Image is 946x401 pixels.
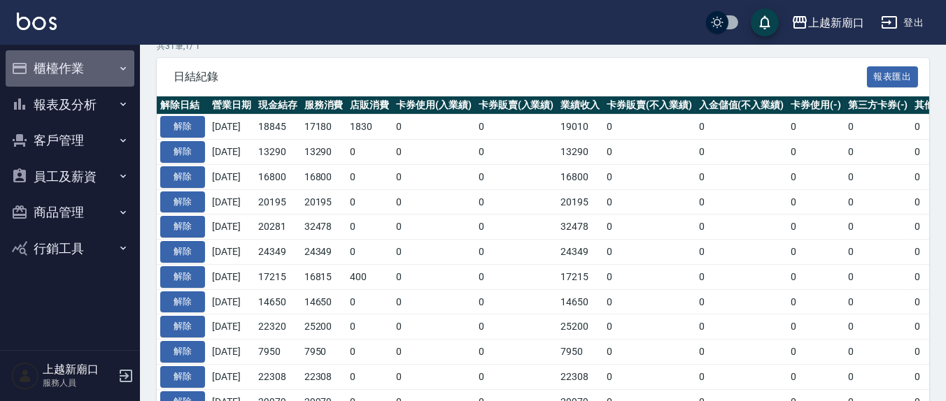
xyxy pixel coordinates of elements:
button: 解除 [160,316,205,337]
td: 0 [845,364,912,389]
td: 0 [603,164,696,189]
td: 0 [346,289,393,314]
td: 20195 [301,189,347,214]
button: 解除 [160,191,205,213]
td: 0 [787,314,845,340]
td: 0 [696,140,788,165]
td: 0 [346,340,393,365]
button: 行銷工具 [6,231,134,267]
td: 0 [696,164,788,189]
th: 卡券販賣(入業績) [475,96,558,115]
td: 14650 [557,289,603,314]
td: 0 [696,340,788,365]
th: 現金結存 [255,96,301,115]
td: 17215 [255,264,301,289]
th: 卡券販賣(不入業績) [603,96,696,115]
td: 0 [393,340,475,365]
td: 0 [346,164,393,189]
td: 19010 [557,115,603,140]
td: 7950 [557,340,603,365]
td: 0 [787,140,845,165]
td: [DATE] [209,264,255,289]
td: 18845 [255,115,301,140]
td: [DATE] [209,314,255,340]
th: 業績收入 [557,96,603,115]
h5: 上越新廟口 [43,363,114,377]
td: 0 [787,115,845,140]
th: 入金儲值(不入業績) [696,96,788,115]
td: 0 [845,189,912,214]
td: 22308 [255,364,301,389]
td: 22320 [255,314,301,340]
td: 0 [787,364,845,389]
td: 400 [346,264,393,289]
span: 日結紀錄 [174,70,867,84]
td: 0 [845,264,912,289]
td: 0 [845,214,912,240]
td: 0 [696,214,788,240]
td: [DATE] [209,115,255,140]
td: 0 [475,340,558,365]
td: 0 [696,240,788,265]
div: 上越新廟口 [808,14,864,31]
td: 17215 [557,264,603,289]
th: 營業日期 [209,96,255,115]
td: 32478 [557,214,603,240]
button: 報表匯出 [867,66,919,88]
td: 0 [346,240,393,265]
td: 20281 [255,214,301,240]
td: 0 [603,214,696,240]
td: 32478 [301,214,347,240]
td: 0 [845,115,912,140]
button: 客戶管理 [6,122,134,159]
td: 0 [787,289,845,314]
td: 0 [787,264,845,289]
button: 解除 [160,141,205,163]
td: 0 [393,189,475,214]
td: 7950 [301,340,347,365]
td: 0 [393,264,475,289]
td: 0 [696,314,788,340]
td: 25200 [557,314,603,340]
p: 共 31 筆, 1 / 1 [157,40,929,52]
td: 0 [475,140,558,165]
th: 解除日結 [157,96,209,115]
th: 服務消費 [301,96,347,115]
td: 0 [393,240,475,265]
td: [DATE] [209,364,255,389]
button: 解除 [160,266,205,288]
button: 上越新廟口 [786,8,870,37]
td: 0 [845,164,912,189]
td: 0 [696,189,788,214]
td: 13290 [557,140,603,165]
td: 16800 [557,164,603,189]
td: 0 [845,314,912,340]
td: 0 [696,289,788,314]
td: [DATE] [209,289,255,314]
td: 17180 [301,115,347,140]
td: 22308 [557,364,603,389]
td: 0 [346,364,393,389]
td: [DATE] [209,164,255,189]
img: Logo [17,13,57,30]
td: 0 [393,164,475,189]
td: 0 [393,314,475,340]
td: 0 [603,314,696,340]
th: 第三方卡券(-) [845,96,912,115]
td: 0 [475,214,558,240]
td: 0 [475,364,558,389]
td: 0 [393,140,475,165]
td: 0 [475,240,558,265]
td: 20195 [557,189,603,214]
td: 0 [475,289,558,314]
td: 0 [475,314,558,340]
td: 16815 [301,264,347,289]
button: 解除 [160,241,205,263]
button: 解除 [160,116,205,138]
td: 0 [845,289,912,314]
button: save [751,8,779,36]
td: 0 [787,189,845,214]
td: 0 [603,264,696,289]
td: 24349 [557,240,603,265]
td: 0 [696,264,788,289]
